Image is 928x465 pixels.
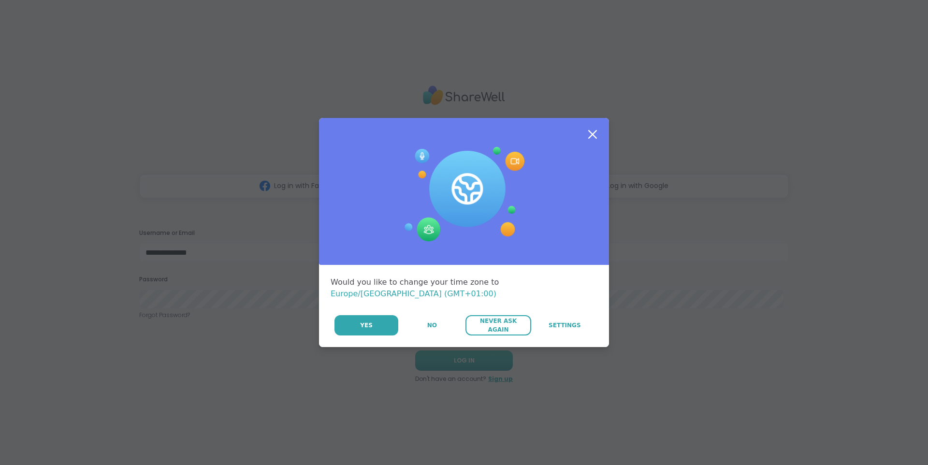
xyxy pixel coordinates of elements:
[549,321,581,330] span: Settings
[334,315,398,335] button: Yes
[360,321,373,330] span: Yes
[427,321,437,330] span: No
[532,315,597,335] a: Settings
[399,315,464,335] button: No
[331,289,496,298] span: Europe/[GEOGRAPHIC_DATA] (GMT+01:00)
[465,315,531,335] button: Never Ask Again
[470,317,526,334] span: Never Ask Again
[404,147,524,242] img: Session Experience
[331,276,597,300] div: Would you like to change your time zone to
